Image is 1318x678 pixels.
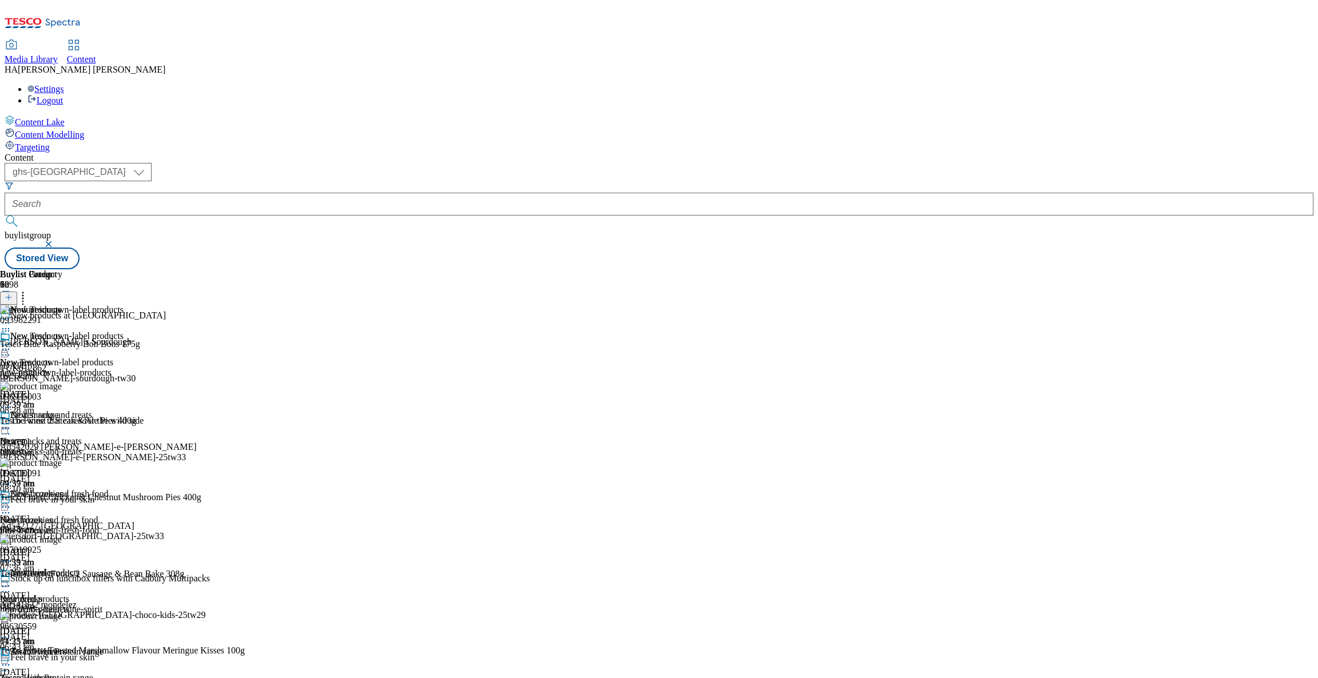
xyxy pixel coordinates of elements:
[5,248,80,269] button: Stored View
[15,117,65,127] span: Content Lake
[5,153,1313,163] div: Content
[67,41,96,65] a: Content
[5,115,1313,127] a: Content Lake
[5,65,18,74] span: HA
[27,84,64,94] a: Settings
[5,181,14,190] svg: Search Filters
[5,140,1313,153] a: Targeting
[15,142,50,152] span: Targeting
[15,130,84,139] span: Content Modelling
[5,41,58,65] a: Media Library
[5,127,1313,140] a: Content Modelling
[27,95,63,105] a: Logout
[18,65,165,74] span: [PERSON_NAME] [PERSON_NAME]
[5,193,1313,216] input: Search
[5,54,58,64] span: Media Library
[67,54,96,64] span: Content
[5,230,51,240] span: buylistgroup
